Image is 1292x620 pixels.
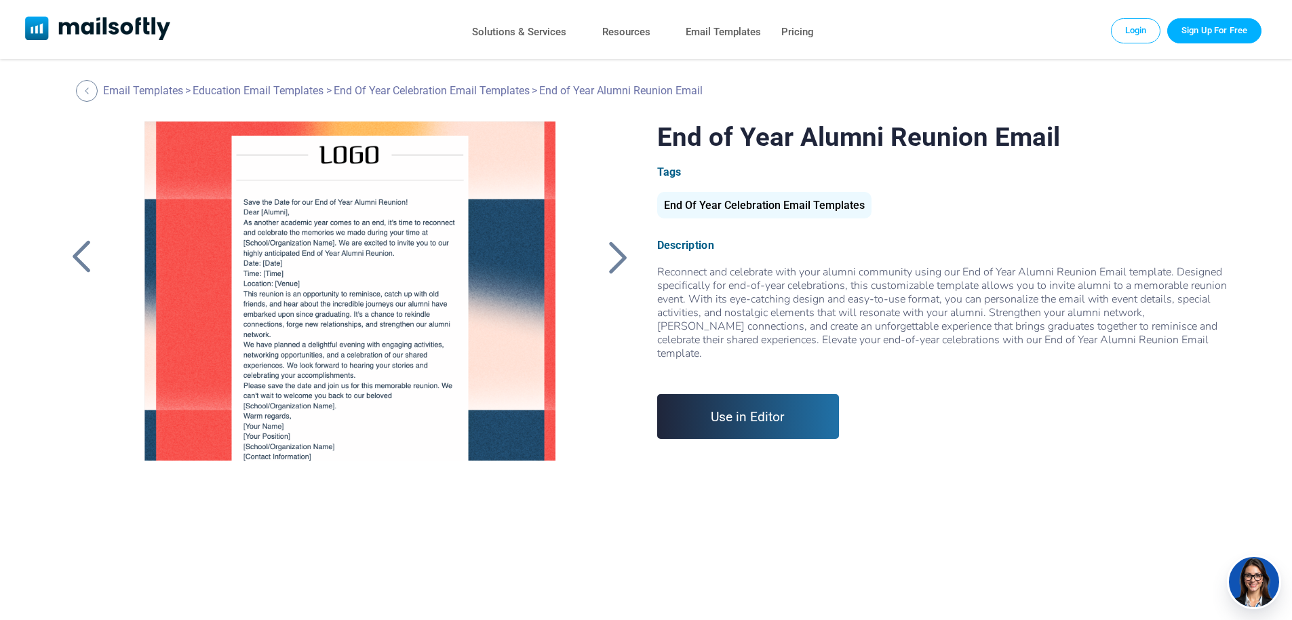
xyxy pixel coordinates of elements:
h1: End of Year Alumni Reunion Email [657,121,1228,152]
a: Solutions & Services [472,22,566,42]
a: Use in Editor [657,394,840,439]
a: Pricing [781,22,814,42]
div: Tags [657,166,1228,178]
a: Trial [1167,18,1261,43]
a: Back [602,239,635,275]
div: End Of Year Celebration Email Templates [657,192,872,218]
a: Email Templates [103,84,183,97]
div: Description [657,239,1228,252]
a: Email Templates [686,22,761,42]
a: End Of Year Celebration Email Templates [657,204,872,210]
a: Education Email Templates [193,84,324,97]
a: Back [76,80,101,102]
a: End Of Year Celebration Email Templates [334,84,530,97]
div: Reconnect and celebrate with your alumni community using our End of Year Alumni Reunion Email tem... [657,265,1228,374]
a: Resources [602,22,650,42]
a: Login [1111,18,1161,43]
a: Back [64,239,98,275]
a: End of Year Alumni Reunion Email [121,121,578,461]
a: Mailsoftly [25,16,171,43]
